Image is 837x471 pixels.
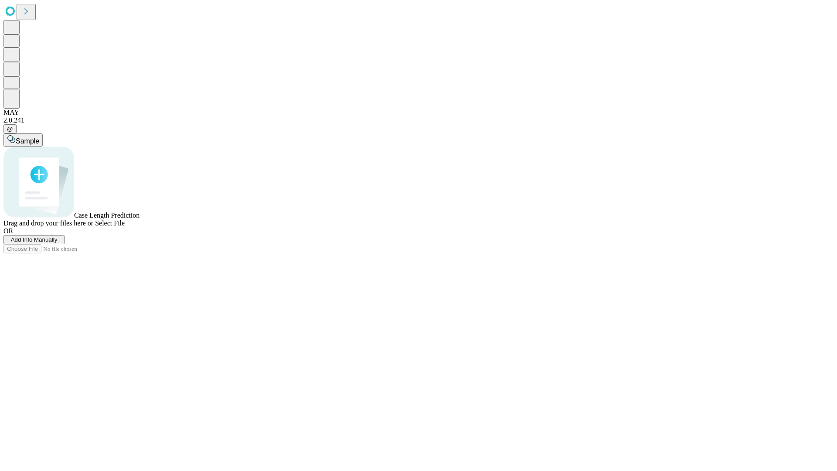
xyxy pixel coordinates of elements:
span: Drag and drop your files here or [3,219,93,227]
span: Add Info Manually [11,236,58,243]
span: Select File [95,219,125,227]
span: OR [3,227,13,235]
span: Sample [16,137,39,145]
span: @ [7,126,13,132]
button: @ [3,124,17,133]
button: Sample [3,133,43,147]
div: MAY [3,109,834,116]
button: Add Info Manually [3,235,65,244]
div: 2.0.241 [3,116,834,124]
span: Case Length Prediction [74,212,139,219]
